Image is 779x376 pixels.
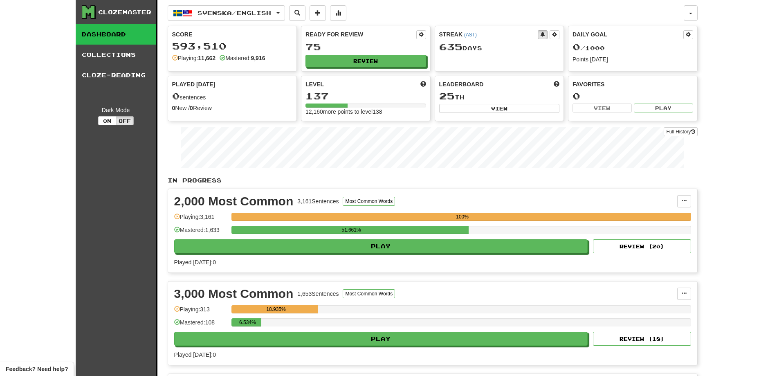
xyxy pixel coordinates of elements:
[305,108,426,116] div: 12,160 more points to level 138
[593,332,691,346] button: Review (18)
[198,9,271,16] span: Svenska / English
[343,289,395,298] button: Most Common Words
[76,24,156,45] a: Dashboard
[439,104,560,113] button: View
[174,213,227,226] div: Playing: 3,161
[439,42,560,52] div: Day s
[305,42,426,52] div: 75
[98,8,151,16] div: Clozemaster
[439,90,455,101] span: 25
[572,45,605,52] span: / 1000
[572,91,693,101] div: 0
[572,41,580,52] span: 0
[464,32,477,38] a: (AST)
[172,104,293,112] div: New / Review
[572,104,632,113] button: View
[297,290,339,298] div: 1,653 Sentences
[174,195,294,207] div: 2,000 Most Common
[172,90,180,101] span: 0
[172,54,216,62] div: Playing:
[664,127,697,136] a: Full History
[234,305,319,313] div: 18.935%
[168,5,285,21] button: Svenska/English
[190,105,193,111] strong: 0
[554,80,559,88] span: This week in points, UTC
[220,54,265,62] div: Mastered:
[172,91,293,101] div: sentences
[439,80,484,88] span: Leaderboard
[251,55,265,61] strong: 9,916
[305,91,426,101] div: 137
[305,55,426,67] button: Review
[174,239,588,253] button: Play
[572,80,693,88] div: Favorites
[174,288,294,300] div: 3,000 Most Common
[174,332,588,346] button: Play
[234,226,469,234] div: 51.661%
[572,55,693,63] div: Points [DATE]
[174,351,216,358] span: Played [DATE]: 0
[420,80,426,88] span: Score more points to level up
[116,116,134,125] button: Off
[98,116,116,125] button: On
[172,105,175,111] strong: 0
[310,5,326,21] button: Add sentence to collection
[76,65,156,86] a: Cloze-Reading
[172,30,293,38] div: Score
[234,318,261,326] div: 6.534%
[305,30,416,38] div: Ready for Review
[439,91,560,101] div: th
[439,30,538,38] div: Streak
[198,55,216,61] strong: 11,662
[76,45,156,65] a: Collections
[572,30,683,39] div: Daily Goal
[439,41,462,52] span: 635
[174,259,216,266] span: Played [DATE]: 0
[634,104,693,113] button: Play
[305,80,324,88] span: Level
[174,305,227,319] div: Playing: 313
[174,226,227,239] div: Mastered: 1,633
[343,197,395,206] button: Most Common Words
[289,5,305,21] button: Search sentences
[82,106,150,114] div: Dark Mode
[234,213,691,221] div: 100%
[593,239,691,253] button: Review (20)
[168,176,698,185] p: In Progress
[174,318,227,332] div: Mastered: 108
[172,80,216,88] span: Played [DATE]
[330,5,346,21] button: More stats
[297,197,339,205] div: 3,161 Sentences
[6,365,68,373] span: Open feedback widget
[172,41,293,51] div: 593,510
